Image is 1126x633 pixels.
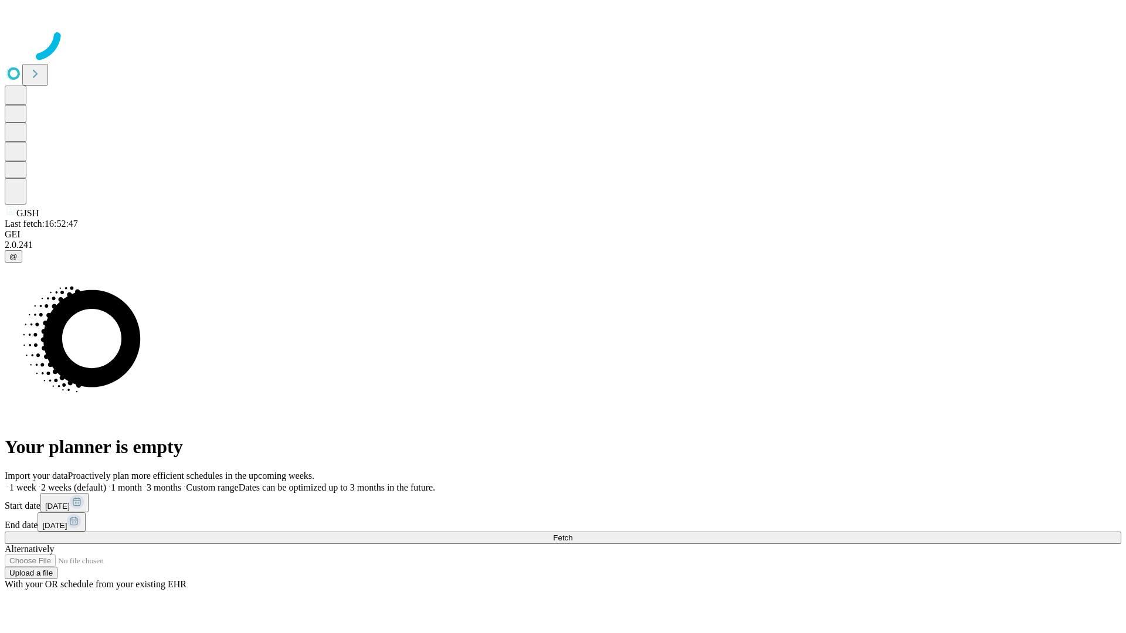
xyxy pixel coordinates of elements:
[111,482,142,492] span: 1 month
[45,502,70,511] span: [DATE]
[5,219,78,229] span: Last fetch: 16:52:47
[553,533,572,542] span: Fetch
[41,482,106,492] span: 2 weeks (default)
[5,240,1121,250] div: 2.0.241
[5,512,1121,532] div: End date
[42,521,67,530] span: [DATE]
[5,532,1121,544] button: Fetch
[5,567,57,579] button: Upload a file
[5,471,68,481] span: Import your data
[9,482,36,492] span: 1 week
[38,512,86,532] button: [DATE]
[5,250,22,263] button: @
[40,493,89,512] button: [DATE]
[147,482,181,492] span: 3 months
[5,579,186,589] span: With your OR schedule from your existing EHR
[5,436,1121,458] h1: Your planner is empty
[5,493,1121,512] div: Start date
[186,482,238,492] span: Custom range
[68,471,314,481] span: Proactively plan more efficient schedules in the upcoming weeks.
[9,252,18,261] span: @
[239,482,435,492] span: Dates can be optimized up to 3 months in the future.
[16,208,39,218] span: GJSH
[5,544,54,554] span: Alternatively
[5,229,1121,240] div: GEI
